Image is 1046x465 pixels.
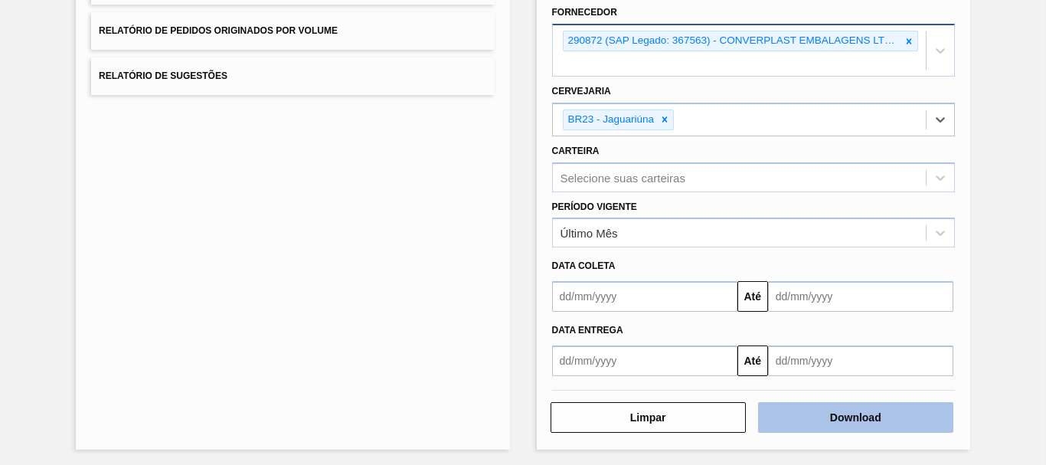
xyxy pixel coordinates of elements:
[737,281,768,312] button: Até
[552,281,737,312] input: dd/mm/yyyy
[91,57,494,95] button: Relatório de Sugestões
[552,86,611,97] label: Cervejaria
[552,146,600,156] label: Carteira
[552,345,737,376] input: dd/mm/yyyy
[551,402,746,433] button: Limpar
[552,7,617,18] label: Fornecedor
[561,227,618,240] div: Último Mês
[552,201,637,212] label: Período Vigente
[99,70,227,81] span: Relatório de Sugestões
[91,12,494,50] button: Relatório de Pedidos Originados por Volume
[758,402,953,433] button: Download
[564,31,901,51] div: 290872 (SAP Legado: 367563) - CONVERPLAST EMBALAGENS LTDA
[768,345,953,376] input: dd/mm/yyyy
[768,281,953,312] input: dd/mm/yyyy
[552,325,623,336] span: Data entrega
[564,110,657,129] div: BR23 - Jaguariúna
[737,345,768,376] button: Até
[99,25,338,36] span: Relatório de Pedidos Originados por Volume
[552,260,616,271] span: Data coleta
[561,171,685,184] div: Selecione suas carteiras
